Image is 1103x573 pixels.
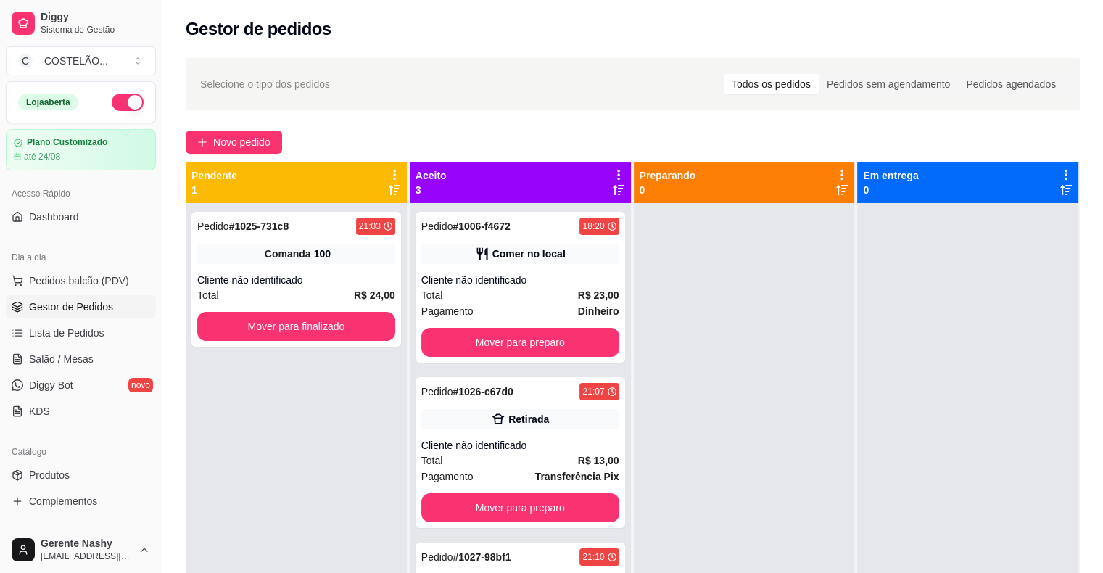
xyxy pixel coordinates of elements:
button: Alterar Status [112,94,144,111]
span: Total [421,453,443,469]
strong: R$ 23,00 [578,289,619,301]
div: Pedidos sem agendamento [819,74,958,94]
span: Novo pedido [213,134,270,150]
strong: # 1027-98bf1 [453,551,511,563]
p: Pendente [191,168,237,183]
button: Select a team [6,46,156,75]
div: Retirada [508,412,549,426]
div: Dia a dia [6,246,156,269]
span: Produtos [29,468,70,482]
p: Preparando [640,168,696,183]
p: Aceito [416,168,447,183]
span: Gestor de Pedidos [29,300,113,314]
span: Comanda [265,247,311,261]
div: Todos os pedidos [724,74,819,94]
p: 3 [416,183,447,197]
span: Sistema de Gestão [41,24,150,36]
div: Loja aberta [18,94,78,110]
span: Selecione o tipo dos pedidos [200,76,330,92]
span: Diggy [41,11,150,24]
h2: Gestor de pedidos [186,17,331,41]
p: 0 [863,183,918,197]
div: Pedidos agendados [958,74,1064,94]
button: Mover para preparo [421,328,619,357]
article: Plano Customizado [27,137,107,148]
div: 21:10 [582,551,604,563]
span: [EMAIL_ADDRESS][DOMAIN_NAME] [41,551,133,562]
div: 21:03 [359,220,381,232]
span: Pagamento [421,469,474,485]
a: Diggy Botnovo [6,374,156,397]
a: Gestor de Pedidos [6,295,156,318]
a: Dashboard [6,205,156,228]
div: Cliente não identificado [421,273,619,287]
a: DiggySistema de Gestão [6,6,156,41]
span: Total [421,287,443,303]
strong: Dinheiro [578,305,619,317]
span: Pedido [197,220,229,232]
strong: # 1026-c67d0 [453,386,513,397]
p: 1 [191,183,237,197]
span: Pedido [421,220,453,232]
div: 21:07 [582,386,604,397]
span: Total [197,287,219,303]
a: Salão / Mesas [6,347,156,371]
button: Mover para finalizado [197,312,395,341]
strong: # 1025-731c8 [229,220,289,232]
a: Plano Customizadoaté 24/08 [6,129,156,170]
strong: # 1006-f4672 [453,220,510,232]
span: Diggy Bot [29,378,73,392]
button: Novo pedido [186,131,282,154]
article: até 24/08 [24,151,60,162]
div: Catálogo [6,440,156,463]
button: Gerente Nashy[EMAIL_ADDRESS][DOMAIN_NAME] [6,532,156,567]
div: Cliente não identificado [197,273,395,287]
a: KDS [6,400,156,423]
span: Salão / Mesas [29,352,94,366]
span: plus [197,137,207,147]
div: Acesso Rápido [6,182,156,205]
span: KDS [29,404,50,419]
p: 0 [640,183,696,197]
span: Pedido [421,551,453,563]
div: 100 [314,247,331,261]
span: C [18,54,33,68]
strong: R$ 13,00 [578,455,619,466]
strong: Transferência Pix [535,471,619,482]
div: Comer no local [492,247,566,261]
div: Cliente não identificado [421,438,619,453]
span: Dashboard [29,210,79,224]
a: Lista de Pedidos [6,321,156,345]
span: Pedidos balcão (PDV) [29,273,129,288]
a: Complementos [6,490,156,513]
span: Pagamento [421,303,474,319]
span: Gerente Nashy [41,537,133,551]
p: Em entrega [863,168,918,183]
button: Pedidos balcão (PDV) [6,269,156,292]
div: 18:20 [582,220,604,232]
button: Mover para preparo [421,493,619,522]
span: Pedido [421,386,453,397]
a: Produtos [6,463,156,487]
strong: R$ 24,00 [354,289,395,301]
span: Lista de Pedidos [29,326,104,340]
span: Complementos [29,494,97,508]
div: COSTELÃO ... [44,54,108,68]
